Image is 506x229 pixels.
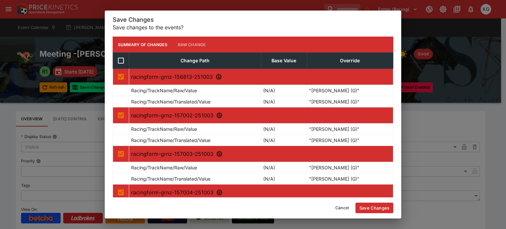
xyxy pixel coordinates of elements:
[307,53,393,69] th: Override
[131,111,391,119] p: racingform-grnz-157002-251003
[113,37,173,52] button: Summary of Changes
[307,135,393,146] td: "[PERSON_NAME] (G)"
[173,37,211,52] button: Raw Change
[307,162,393,173] td: "[PERSON_NAME] (G)"
[131,175,211,182] p: Racing/TrackName/Translated/Value
[216,112,223,119] svg: R2 - KIWIKIWIHOUNDS.CO.NZ ADOPTION DASH PBD
[261,53,307,69] th: Base Value
[307,124,393,135] td: "[PERSON_NAME] (G)"
[131,73,391,81] p: racingform-grnz-156813-251003
[131,137,211,144] p: Racing/TrackName/Translated/Value
[216,151,223,157] svg: R3 - NIGHTRAVE REHOMING VISIT NIGHTRAVE.CO.NZ SPRINT PBD
[131,126,197,132] p: Racing/TrackName/Raw/Value
[331,203,353,213] button: Cancel
[113,16,393,23] h5: Save Changes
[261,96,307,107] td: (N/A)
[131,188,391,196] p: racingform-grnz-157004-251003
[261,135,307,146] td: (N/A)
[215,73,222,80] svg: R1 - TRACED FROM BIRTH TO ADOPTION STAKES
[131,87,197,94] p: Racing/TrackName/Raw/Value
[307,96,393,107] td: "[PERSON_NAME] (G)"
[131,150,391,158] p: racingform-grnz-157003-251003
[131,164,197,171] p: Racing/TrackName/Raw/Value
[307,173,393,185] td: "[PERSON_NAME] (G)"
[129,53,261,69] th: Change Path
[355,203,393,213] button: Save Changes
[307,85,393,96] td: "[PERSON_NAME] (G)"
[113,23,393,31] p: Save changes to the events?
[261,85,307,96] td: (N/A)
[131,98,211,105] p: Racing/TrackName/Translated/Value
[261,173,307,185] td: (N/A)
[261,162,307,173] td: (N/A)
[261,124,307,135] td: (N/A)
[216,189,223,196] svg: R4 - MAYHOUNDS.ORG.NZ REHOMING GROUP DASH PBD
